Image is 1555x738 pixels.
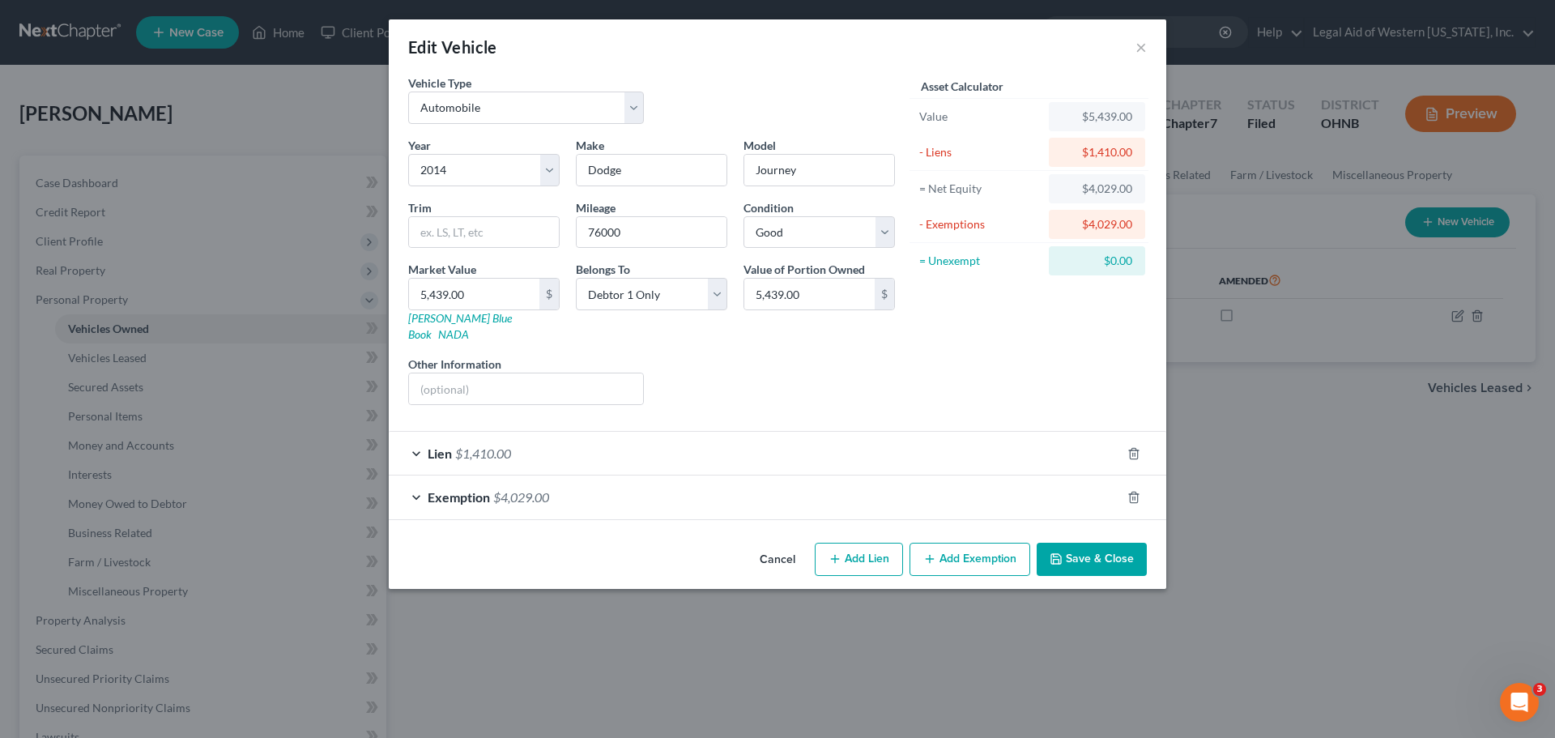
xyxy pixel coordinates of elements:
div: $0.00 [1062,253,1132,269]
span: $1,410.00 [455,446,511,461]
input: ex. Nissan [577,155,726,186]
div: - Exemptions [919,216,1042,232]
div: = Unexempt [919,253,1042,269]
input: ex. Altima [744,155,894,186]
span: $4,029.00 [493,489,549,505]
span: Belongs To [576,262,630,276]
div: $ [539,279,559,309]
label: Vehicle Type [408,75,471,92]
label: Trim [408,199,432,216]
div: $1,410.00 [1062,144,1132,160]
iframe: Intercom live chat [1500,683,1539,722]
div: $ [875,279,894,309]
input: ex. LS, LT, etc [409,217,559,248]
div: Edit Vehicle [408,36,497,58]
input: -- [577,217,726,248]
button: Add Lien [815,543,903,577]
label: Other Information [408,356,501,373]
div: Value [919,109,1042,125]
a: [PERSON_NAME] Blue Book [408,311,512,341]
div: $4,029.00 [1062,181,1132,197]
label: Condition [743,199,794,216]
input: (optional) [409,373,643,404]
label: Market Value [408,261,476,278]
span: Lien [428,446,452,461]
a: NADA [438,327,469,341]
span: Exemption [428,489,490,505]
span: Make [576,139,604,152]
button: Cancel [747,544,808,577]
label: Year [408,137,431,154]
label: Asset Calculator [921,78,1003,95]
label: Model [743,137,776,154]
div: $5,439.00 [1062,109,1132,125]
input: 0.00 [744,279,875,309]
label: Mileage [576,199,616,216]
button: × [1135,37,1147,57]
button: Add Exemption [910,543,1030,577]
label: Value of Portion Owned [743,261,865,278]
button: Save & Close [1037,543,1147,577]
span: 3 [1533,683,1546,696]
input: 0.00 [409,279,539,309]
div: $4,029.00 [1062,216,1132,232]
div: - Liens [919,144,1042,160]
div: = Net Equity [919,181,1042,197]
